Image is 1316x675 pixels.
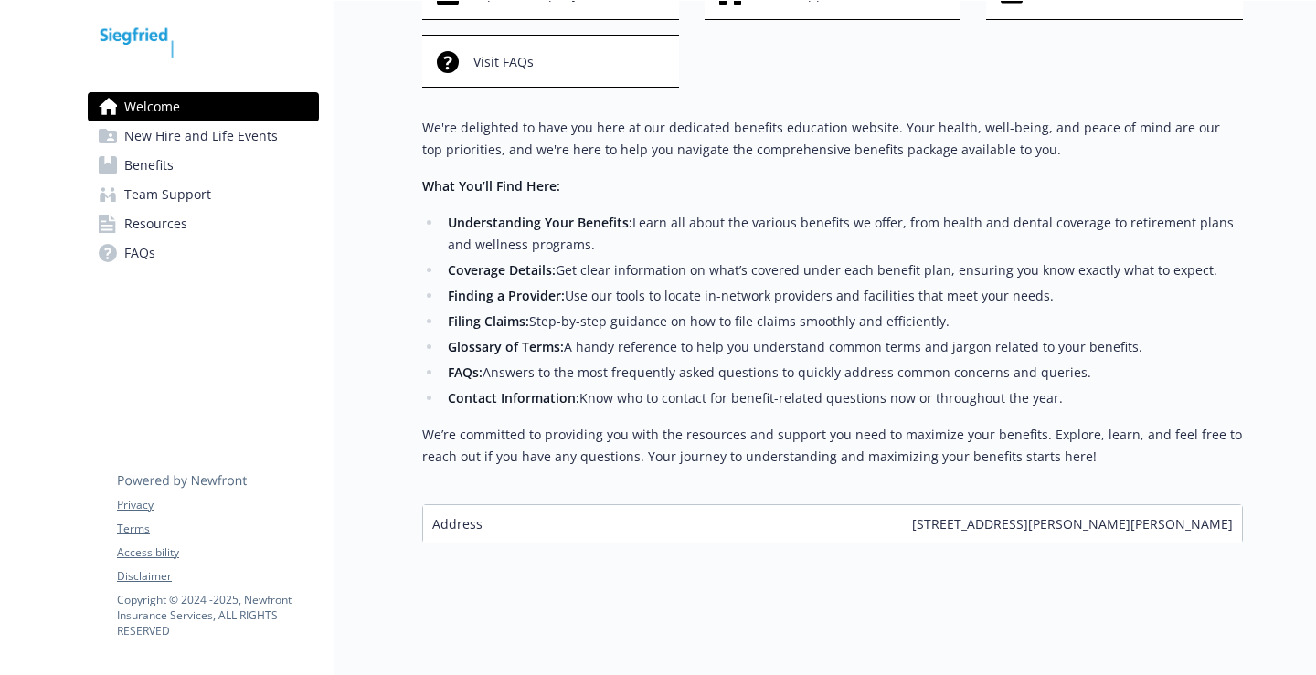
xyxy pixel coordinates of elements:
a: Privacy [117,497,318,513]
span: Address [432,514,483,533]
strong: Contact Information: [448,389,579,406]
strong: Glossary of Terms: [448,338,564,355]
a: Welcome [88,92,319,121]
strong: Filing Claims: [448,312,529,330]
span: Visit FAQs [473,45,534,79]
a: Terms [117,521,318,537]
a: Benefits [88,151,319,180]
a: Team Support [88,180,319,209]
p: We’re committed to providing you with the resources and support you need to maximize your benefit... [422,424,1243,468]
li: Get clear information on what’s covered under each benefit plan, ensuring you know exactly what t... [442,259,1243,281]
button: Visit FAQs [422,35,679,88]
a: Resources [88,209,319,238]
span: FAQs [124,238,155,268]
a: FAQs [88,238,319,268]
li: Learn all about the various benefits we offer, from health and dental coverage to retirement plan... [442,212,1243,256]
span: [STREET_ADDRESS][PERSON_NAME][PERSON_NAME] [912,514,1233,533]
strong: Understanding Your Benefits: [448,214,632,231]
p: We're delighted to have you here at our dedicated benefits education website. Your health, well-b... [422,117,1243,161]
li: Use our tools to locate in-network providers and facilities that meet your needs. [442,285,1243,307]
p: Copyright © 2024 - 2025 , Newfront Insurance Services, ALL RIGHTS RESERVED [117,592,318,638]
li: Step-by-step guidance on how to file claims smoothly and efficiently. [442,311,1243,332]
span: Team Support [124,180,211,209]
li: Answers to the most frequently asked questions to quickly address common concerns and queries. [442,362,1243,384]
strong: Finding a Provider: [448,287,565,304]
strong: Coverage Details: [448,261,556,279]
span: Welcome [124,92,180,121]
a: New Hire and Life Events [88,121,319,151]
a: Accessibility [117,544,318,561]
strong: What You’ll Find Here: [422,177,560,195]
li: Know who to contact for benefit-related questions now or throughout the year. [442,387,1243,409]
span: Resources [124,209,187,238]
li: A handy reference to help you understand common terms and jargon related to your benefits. [442,336,1243,358]
a: Disclaimer [117,568,318,585]
strong: FAQs: [448,364,483,381]
span: Benefits [124,151,174,180]
span: New Hire and Life Events [124,121,278,151]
